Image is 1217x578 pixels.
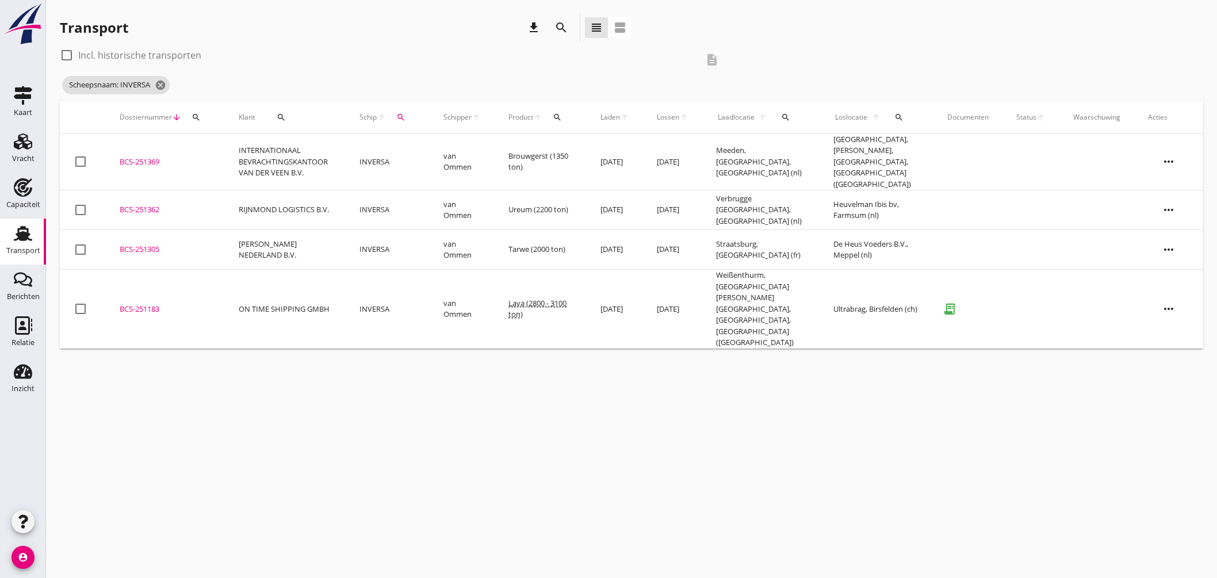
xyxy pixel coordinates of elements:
[587,190,643,230] td: [DATE]
[702,190,820,230] td: Verbrugge [GEOGRAPHIC_DATA], [GEOGRAPHIC_DATA] (nl)
[12,546,35,569] i: account_circle
[587,134,643,190] td: [DATE]
[472,113,481,122] i: arrow_upward
[643,134,702,190] td: [DATE]
[1148,112,1189,123] div: Acties
[225,270,346,349] td: ON TIME SHIPPING GMBH
[554,21,568,35] i: search
[702,270,820,349] td: Weißenthurm, [GEOGRAPHIC_DATA][PERSON_NAME][GEOGRAPHIC_DATA], [GEOGRAPHIC_DATA], [GEOGRAPHIC_DATA...
[346,230,430,270] td: INVERSA
[600,112,620,123] span: Laden
[679,113,688,122] i: arrow_upward
[359,112,377,123] span: Schip
[225,190,346,230] td: RIJNMOND LOGISTICS B.V.
[620,113,629,122] i: arrow_upward
[78,49,201,61] label: Incl. historische transporten
[396,113,405,122] i: search
[820,230,933,270] td: De Heus Voeders B.V., Meppel (nl)
[120,204,211,216] div: BCS-251362
[756,113,769,122] i: arrow_upward
[587,270,643,349] td: [DATE]
[2,3,44,45] img: logo-small.a267ee39.svg
[6,201,40,208] div: Capaciteit
[346,190,430,230] td: INVERSA
[277,113,286,122] i: search
[833,112,870,123] span: Loslocatie
[172,113,181,122] i: arrow_downward
[702,134,820,190] td: Meeden, [GEOGRAPHIC_DATA], [GEOGRAPHIC_DATA] (nl)
[346,134,430,190] td: INVERSA
[120,244,211,255] div: BCS-251305
[643,270,702,349] td: [DATE]
[7,293,40,300] div: Berichten
[508,112,533,123] span: Product
[1153,234,1185,266] i: more_horiz
[120,112,172,123] span: Dossiernummer
[1073,112,1120,123] div: Waarschuwing
[12,385,35,392] div: Inzicht
[590,21,603,35] i: view_headline
[225,134,346,190] td: INTERNATIONAAL BEVRACHTINGSKANTOOR VAN DER VEEN B.V.
[155,79,166,91] i: cancel
[495,190,587,230] td: Ureum (2200 ton)
[12,155,35,162] div: Vracht
[120,156,211,168] div: BCS-251369
[820,270,933,349] td: Ultrabrag, Birsfelden (ch)
[781,113,790,122] i: search
[14,109,32,116] div: Kaart
[60,18,128,37] div: Transport
[62,76,170,94] span: Scheepsnaam: INVERSA
[553,113,562,122] i: search
[346,270,430,349] td: INVERSA
[443,112,472,123] span: Schipper
[820,134,933,190] td: [GEOGRAPHIC_DATA], [PERSON_NAME], [GEOGRAPHIC_DATA], [GEOGRAPHIC_DATA] ([GEOGRAPHIC_DATA])
[643,190,702,230] td: [DATE]
[894,113,904,122] i: search
[120,304,211,315] div: BCS-251183
[527,21,541,35] i: download
[869,113,882,122] i: arrow_upward
[1036,113,1046,122] i: arrow_upward
[533,113,542,122] i: arrow_upward
[225,230,346,270] td: [PERSON_NAME] NEDERLAND B.V.
[430,270,495,349] td: van Ommen
[6,247,40,254] div: Transport
[430,230,495,270] td: van Ommen
[613,21,627,35] i: view_agenda
[12,339,35,346] div: Relatie
[1153,293,1185,325] i: more_horiz
[938,297,961,320] i: receipt_long
[1153,194,1185,226] i: more_horiz
[1016,112,1036,123] span: Status
[495,134,587,190] td: Brouwgerst (1350 ton)
[508,298,567,320] span: Lava (2800 - 3100 ton)
[430,190,495,230] td: van Ommen
[702,230,820,270] td: Straatsburg, [GEOGRAPHIC_DATA] (fr)
[430,134,495,190] td: van Ommen
[192,113,201,122] i: search
[820,190,933,230] td: Heuvelman Ibis bv, Farmsum (nl)
[377,113,386,122] i: arrow_upward
[716,112,756,123] span: Laadlocatie
[587,230,643,270] td: [DATE]
[947,112,989,123] div: Documenten
[657,112,679,123] span: Lossen
[239,104,332,131] div: Klant
[1153,146,1185,178] i: more_horiz
[643,230,702,270] td: [DATE]
[495,230,587,270] td: Tarwe (2000 ton)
